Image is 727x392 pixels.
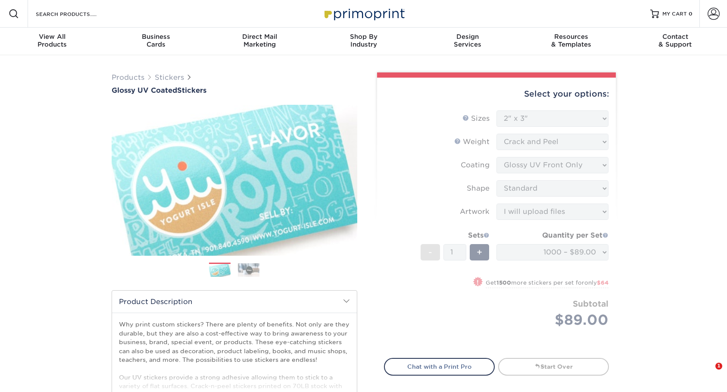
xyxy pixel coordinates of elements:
[112,95,357,265] img: Glossy UV Coated 01
[104,33,208,41] span: Business
[415,28,519,55] a: DesignServices
[519,33,623,48] div: & Templates
[623,33,727,48] div: & Support
[35,9,119,19] input: SEARCH PRODUCTS.....
[112,86,177,94] span: Glossy UV Coated
[112,86,357,94] h1: Stickers
[104,33,208,48] div: Cards
[238,263,259,276] img: Stickers 02
[312,33,415,41] span: Shop By
[208,28,312,55] a: Direct MailMarketing
[662,10,687,18] span: MY CART
[415,33,519,41] span: Design
[715,363,722,370] span: 1
[415,33,519,48] div: Services
[321,4,407,23] img: Primoprint
[104,28,208,55] a: BusinessCards
[112,73,144,82] a: Products
[519,28,623,55] a: Resources& Templates
[623,33,727,41] span: Contact
[384,358,495,375] a: Chat with a Print Pro
[155,73,184,82] a: Stickers
[698,363,718,383] iframe: Intercom live chat
[112,291,357,313] h2: Product Description
[498,358,609,375] a: Start Over
[384,78,609,110] div: Select your options:
[623,28,727,55] a: Contact& Support
[312,33,415,48] div: Industry
[209,263,231,278] img: Stickers 01
[312,28,415,55] a: Shop ByIndustry
[208,33,312,48] div: Marketing
[112,86,357,94] a: Glossy UV CoatedStickers
[519,33,623,41] span: Resources
[208,33,312,41] span: Direct Mail
[689,11,693,17] span: 0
